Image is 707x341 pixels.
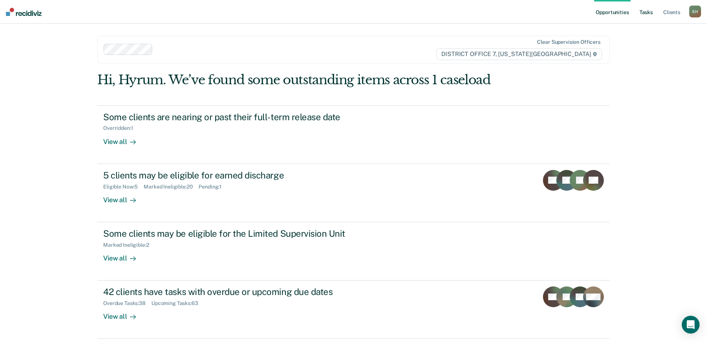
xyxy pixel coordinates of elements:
[103,184,144,190] div: Eligible Now : 5
[689,6,701,17] div: S H
[103,170,364,181] div: 5 clients may be eligible for earned discharge
[103,228,364,239] div: Some clients may be eligible for the Limited Supervision Unit
[97,164,610,222] a: 5 clients may be eligible for earned dischargeEligible Now:5Marked Ineligible:20Pending:1View all
[97,281,610,339] a: 42 clients have tasks with overdue or upcoming due datesOverdue Tasks:38Upcoming Tasks:63View all
[103,125,139,131] div: Overridden : 1
[97,72,507,88] div: Hi, Hyrum. We’ve found some outstanding items across 1 caseload
[103,242,155,248] div: Marked Ineligible : 2
[103,131,145,146] div: View all
[151,300,204,306] div: Upcoming Tasks : 63
[103,190,145,204] div: View all
[103,286,364,297] div: 42 clients have tasks with overdue or upcoming due dates
[103,248,145,263] div: View all
[682,316,700,334] div: Open Intercom Messenger
[436,48,602,60] span: DISTRICT OFFICE 7, [US_STATE][GEOGRAPHIC_DATA]
[199,184,228,190] div: Pending : 1
[103,306,145,321] div: View all
[6,8,42,16] img: Recidiviz
[537,39,600,45] div: Clear supervision officers
[97,105,610,164] a: Some clients are nearing or past their full-term release dateOverridden:1View all
[689,6,701,17] button: SH
[97,222,610,281] a: Some clients may be eligible for the Limited Supervision UnitMarked Ineligible:2View all
[103,300,151,306] div: Overdue Tasks : 38
[144,184,199,190] div: Marked Ineligible : 20
[103,112,364,122] div: Some clients are nearing or past their full-term release date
